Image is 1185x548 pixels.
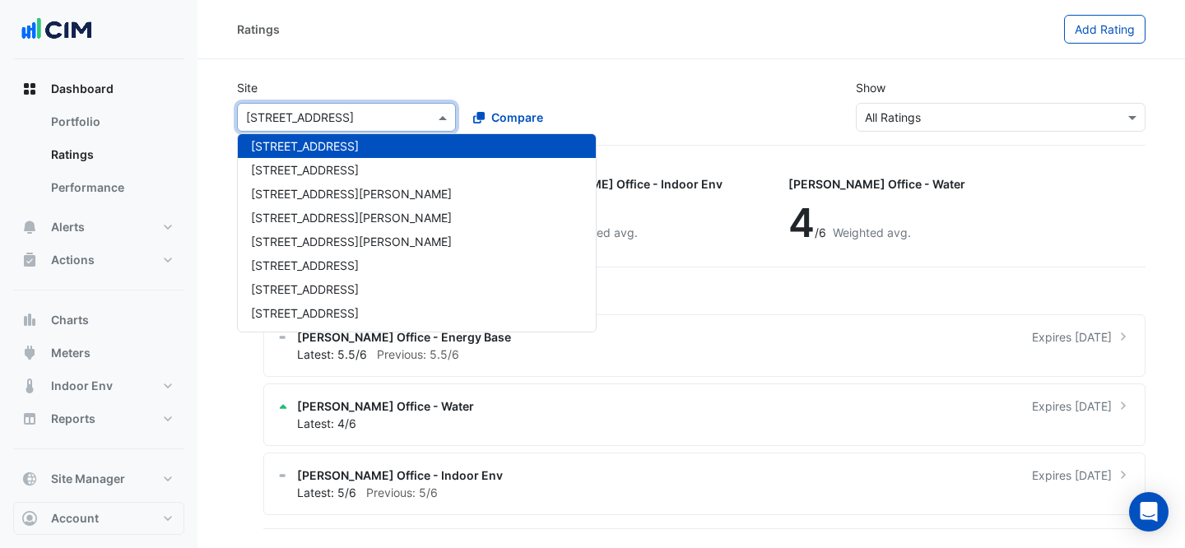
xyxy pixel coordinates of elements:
button: Charts [13,304,184,337]
app-icon: Meters [21,345,38,361]
app-icon: Indoor Env [21,378,38,394]
span: Account [51,510,99,527]
span: Dashboard [51,81,114,97]
span: Indoor Env [51,378,113,394]
button: Dashboard [13,72,184,105]
span: [STREET_ADDRESS][PERSON_NAME] [251,235,452,248]
span: [STREET_ADDRESS] [251,163,359,177]
app-icon: Alerts [21,219,38,235]
span: Latest: 5/6 [297,485,356,499]
span: Actions [51,252,95,268]
span: Previous: 5.5/6 [377,347,459,361]
span: [STREET_ADDRESS] [251,306,359,320]
span: [STREET_ADDRESS][PERSON_NAME] [251,330,452,344]
span: 4 [788,198,815,247]
div: [PERSON_NAME] Office - Water [788,175,965,193]
span: [STREET_ADDRESS][PERSON_NAME] [251,211,452,225]
span: Expires [DATE] [1032,467,1112,484]
span: /6 [815,225,826,239]
span: Expires [DATE] [1032,397,1112,415]
span: Previous: 5/6 [366,485,438,499]
button: Alerts [13,211,184,244]
img: Company Logo [20,13,94,46]
div: [PERSON_NAME] Office - Indoor Env [517,175,723,193]
app-icon: Dashboard [21,81,38,97]
span: Weighted avg. [560,225,638,239]
span: Weighted avg. [833,225,911,239]
app-icon: Charts [21,312,38,328]
a: Ratings [38,138,184,171]
button: Indoor Env [13,369,184,402]
span: Add Rating [1075,22,1135,36]
button: Reports [13,402,184,435]
app-icon: Reports [21,411,38,427]
span: Site Manager [51,471,125,487]
a: Portfolio [38,105,184,138]
button: Add Rating [1064,15,1145,44]
button: Site Manager [13,462,184,495]
span: Charts [51,312,89,328]
span: Alerts [51,219,85,235]
ng-dropdown-panel: Options list [237,133,597,332]
label: Show [856,79,885,96]
app-icon: Actions [21,252,38,268]
label: Site [237,79,258,96]
button: Meters [13,337,184,369]
span: Expires [DATE] [1032,328,1112,346]
span: [PERSON_NAME] Office - Water [297,397,474,415]
span: [STREET_ADDRESS][PERSON_NAME] [251,187,452,201]
span: Reports [51,411,95,427]
span: [PERSON_NAME] Office - Indoor Env [297,467,503,484]
div: Ratings [237,21,280,38]
span: Latest: 4/6 [297,416,356,430]
div: Open Intercom Messenger [1129,492,1169,532]
app-icon: Site Manager [21,471,38,487]
a: Performance [38,171,184,204]
div: Dashboard [13,105,184,211]
span: Compare [491,109,543,126]
button: Account [13,502,184,535]
button: Actions [13,244,184,276]
span: [STREET_ADDRESS] [251,258,359,272]
button: Compare [462,103,554,132]
span: [PERSON_NAME] Office - Energy Base [297,328,511,346]
span: Meters [51,345,91,361]
span: [STREET_ADDRESS] [251,282,359,296]
span: [STREET_ADDRESS] [251,139,359,153]
span: Latest: 5.5/6 [297,347,367,361]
